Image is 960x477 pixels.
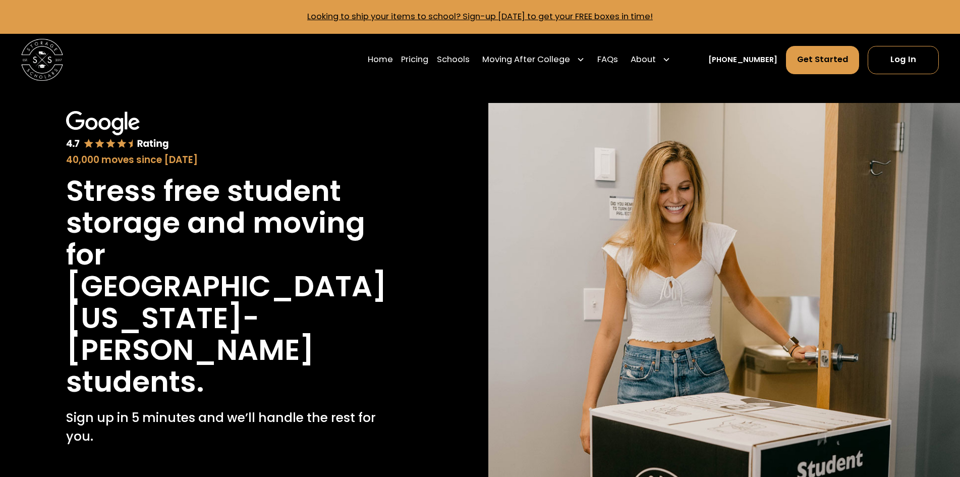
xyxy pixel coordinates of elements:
div: 40,000 moves since [DATE] [66,153,406,167]
img: Storage Scholars main logo [21,39,63,81]
a: Log In [868,46,939,74]
a: Schools [437,45,470,74]
h1: [GEOGRAPHIC_DATA][US_STATE]-[PERSON_NAME] [66,271,406,366]
h1: Stress free student storage and moving for [66,175,406,271]
div: About [631,54,656,66]
a: Home [368,45,393,74]
h1: students. [66,366,204,398]
div: Moving After College [482,54,570,66]
a: [PHONE_NUMBER] [708,55,777,66]
a: Looking to ship your items to school? Sign-up [DATE] to get your FREE boxes in time! [307,11,653,22]
p: Sign up in 5 minutes and we’ll handle the rest for you. [66,408,406,446]
a: Get Started [786,46,860,74]
img: Google 4.7 star rating [66,111,169,150]
a: FAQs [597,45,618,74]
a: Pricing [401,45,428,74]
